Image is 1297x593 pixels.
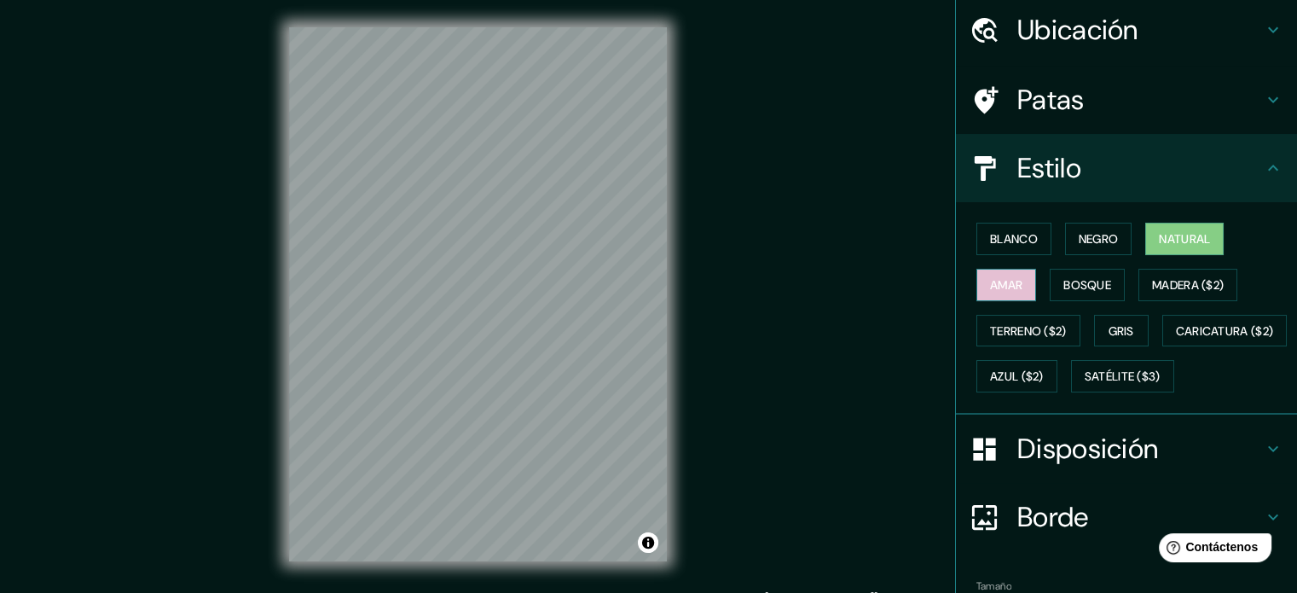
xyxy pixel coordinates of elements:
[1017,12,1138,48] font: Ubicación
[1050,269,1125,301] button: Bosque
[1094,315,1149,347] button: Gris
[1138,269,1237,301] button: Madera ($2)
[956,134,1297,202] div: Estilo
[1109,323,1134,339] font: Gris
[1085,369,1161,385] font: Satélite ($3)
[956,415,1297,483] div: Disposición
[1017,431,1158,467] font: Disposición
[1079,231,1119,247] font: Negro
[976,315,1080,347] button: Terreno ($2)
[1145,223,1224,255] button: Natural
[990,369,1044,385] font: Azul ($2)
[1017,150,1081,186] font: Estilo
[976,269,1036,301] button: Amar
[1017,499,1089,535] font: Borde
[990,277,1022,293] font: Amar
[1071,360,1174,392] button: Satélite ($3)
[1159,231,1210,247] font: Natural
[1065,223,1132,255] button: Negro
[1152,277,1224,293] font: Madera ($2)
[990,231,1038,247] font: Blanco
[1162,315,1288,347] button: Caricatura ($2)
[976,579,1011,593] font: Tamaño
[289,27,667,561] canvas: Mapa
[956,483,1297,551] div: Borde
[1176,323,1274,339] font: Caricatura ($2)
[638,532,658,553] button: Activar o desactivar atribución
[1145,526,1278,574] iframe: Lanzador de widgets de ayuda
[990,323,1067,339] font: Terreno ($2)
[976,223,1051,255] button: Blanco
[976,360,1057,392] button: Azul ($2)
[1063,277,1111,293] font: Bosque
[1017,82,1085,118] font: Patas
[956,66,1297,134] div: Patas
